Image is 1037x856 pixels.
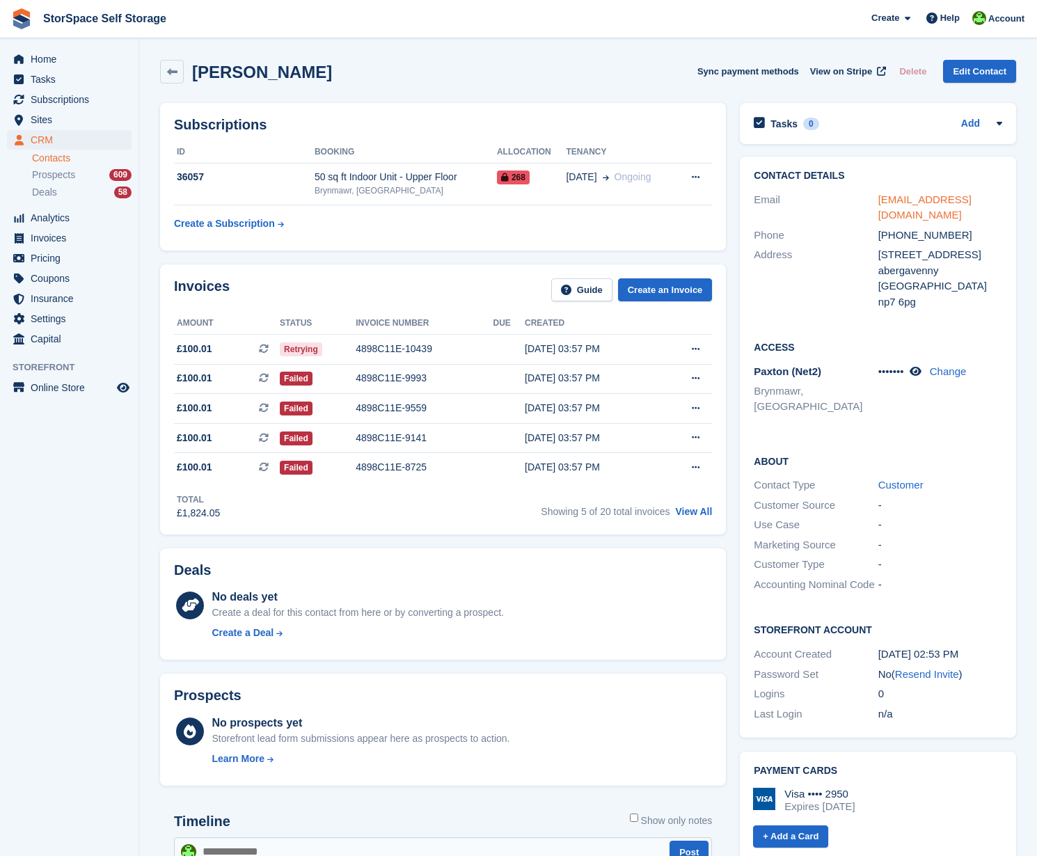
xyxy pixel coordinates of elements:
[212,626,274,640] div: Create a Deal
[878,247,1002,263] div: [STREET_ADDRESS]
[497,171,530,184] span: 268
[31,70,114,89] span: Tasks
[525,312,660,335] th: Created
[878,228,1002,244] div: [PHONE_NUMBER]
[754,383,878,415] li: Brynmawr, [GEOGRAPHIC_DATA]
[878,294,1002,310] div: np7 6pg
[754,365,821,377] span: Paxton (Net2)
[878,577,1002,593] div: -
[541,506,670,517] span: Showing 5 of 20 total invoices
[754,766,1002,777] h2: Payment cards
[174,170,315,184] div: 36057
[754,192,878,223] div: Email
[754,706,878,722] div: Last Login
[803,118,819,130] div: 0
[315,141,497,164] th: Booking
[177,493,220,506] div: Total
[280,402,312,415] span: Failed
[784,800,855,813] div: Expires [DATE]
[754,647,878,663] div: Account Created
[871,11,899,25] span: Create
[493,312,525,335] th: Due
[177,431,212,445] span: £100.01
[174,216,275,231] div: Create a Subscription
[31,378,114,397] span: Online Store
[114,187,132,198] div: 58
[525,431,660,445] div: [DATE] 03:57 PM
[630,814,713,828] label: Show only notes
[770,118,798,130] h2: Tasks
[895,668,959,680] a: Resend Invite
[7,90,132,109] a: menu
[525,401,660,415] div: [DATE] 03:57 PM
[31,329,114,349] span: Capital
[754,622,1002,636] h2: Storefront Account
[753,825,828,848] a: + Add a Card
[615,171,651,182] span: Ongoing
[754,477,878,493] div: Contact Type
[356,431,493,445] div: 4898C11E-9141
[280,461,312,475] span: Failed
[943,60,1016,83] a: Edit Contact
[177,371,212,386] span: £100.01
[878,365,904,377] span: •••••••
[31,289,114,308] span: Insurance
[525,460,660,475] div: [DATE] 03:57 PM
[192,63,332,81] h2: [PERSON_NAME]
[31,228,114,248] span: Invoices
[7,289,132,308] a: menu
[618,278,713,301] a: Create an Invoice
[280,342,322,356] span: Retrying
[212,626,503,640] a: Create a Deal
[31,49,114,69] span: Home
[356,312,493,335] th: Invoice number
[174,117,712,133] h2: Subscriptions
[754,498,878,514] div: Customer Source
[930,365,967,377] a: Change
[212,752,264,766] div: Learn More
[109,169,132,181] div: 609
[356,401,493,415] div: 4898C11E-9559
[961,116,980,132] a: Add
[7,248,132,268] a: menu
[497,141,567,164] th: Allocation
[212,715,509,731] div: No prospects yet
[7,70,132,89] a: menu
[754,454,1002,468] h2: About
[878,278,1002,294] div: [GEOGRAPHIC_DATA]
[892,668,963,680] span: ( )
[566,141,674,164] th: Tenancy
[31,90,114,109] span: Subscriptions
[280,312,356,335] th: Status
[878,647,1002,663] div: [DATE] 02:53 PM
[878,263,1002,279] div: abergavenny
[754,667,878,683] div: Password Set
[810,65,872,79] span: View on Stripe
[32,168,132,182] a: Prospects 609
[31,110,114,129] span: Sites
[754,517,878,533] div: Use Case
[7,329,132,349] a: menu
[878,706,1002,722] div: n/a
[174,562,211,578] h2: Deals
[356,371,493,386] div: 4898C11E-9993
[675,506,712,517] a: View All
[697,60,799,83] button: Sync payment methods
[31,269,114,288] span: Coupons
[754,171,1002,182] h2: Contact Details
[754,577,878,593] div: Accounting Nominal Code
[7,309,132,328] a: menu
[174,688,242,704] h2: Prospects
[177,342,212,356] span: £100.01
[894,60,932,83] button: Delete
[356,342,493,356] div: 4898C11E-10439
[805,60,889,83] a: View on Stripe
[7,130,132,150] a: menu
[174,278,230,301] h2: Invoices
[7,110,132,129] a: menu
[177,401,212,415] span: £100.01
[878,517,1002,533] div: -
[878,557,1002,573] div: -
[878,686,1002,702] div: 0
[212,731,509,746] div: Storefront lead form submissions appear here as prospects to action.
